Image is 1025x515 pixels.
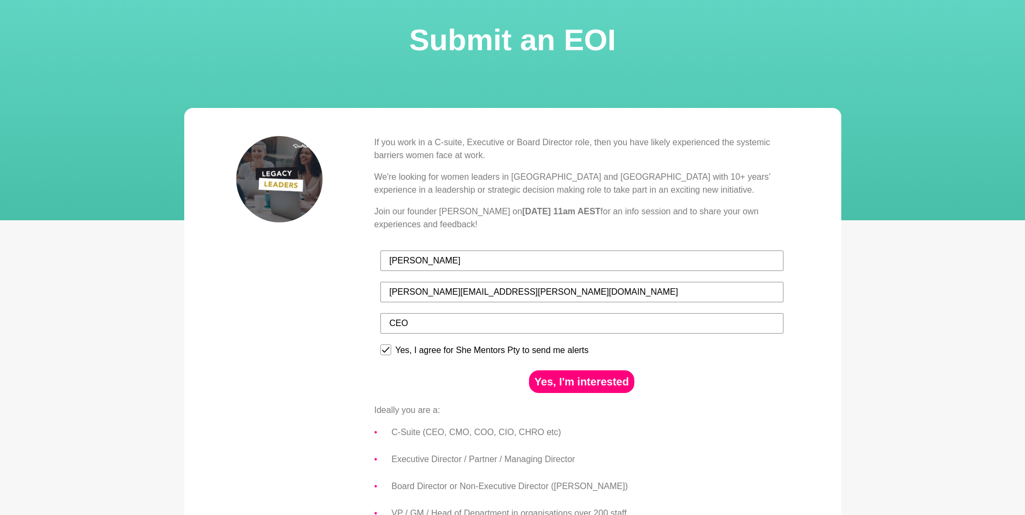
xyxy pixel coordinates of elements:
[374,136,789,162] p: If you work in a C-suite, Executive or Board Director role, then you have likely experienced the ...
[13,19,1012,60] h1: Submit an EOI
[380,282,783,302] input: Email
[374,404,789,417] p: Ideally you are a:
[380,313,783,334] input: Job Tile (Past / Present)
[522,207,600,216] strong: [DATE] 11am AEST
[392,452,789,466] li: Executive Director / Partner / Managing Director
[392,479,789,493] li: Board Director or Non-Executive Director ([PERSON_NAME])
[380,250,783,271] input: First Name
[374,205,789,231] p: Join our founder [PERSON_NAME] on for an info session and to share your own experiences and feedb...
[529,370,634,393] button: Yes, I'm interested
[396,345,589,355] div: Yes, I agree for She Mentors Pty to send me alerts
[392,425,789,439] li: C-Suite (CEO, CMO, COO, CIO, CHRO etc)
[374,171,789,196] p: We're looking for women leaders in [GEOGRAPHIC_DATA] and [GEOGRAPHIC_DATA] with 10+ years’ experi...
